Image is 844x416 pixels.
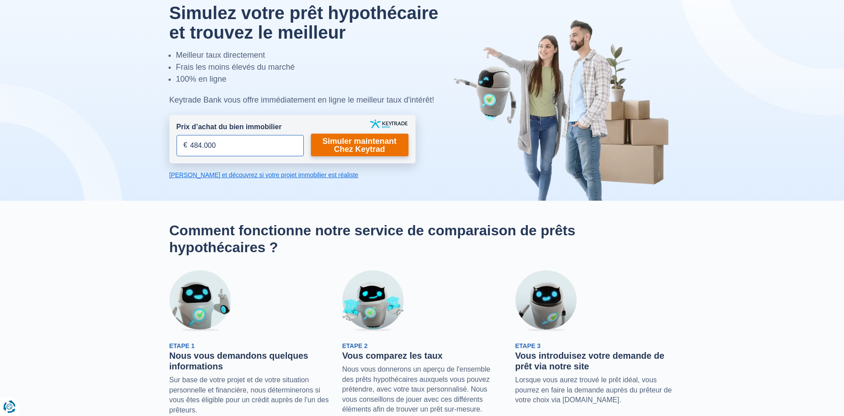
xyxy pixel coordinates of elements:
h2: Comment fonctionne notre service de comparaison de prêts hypothécaires ? [169,222,675,256]
h3: Nous vous demandons quelques informations [169,350,329,372]
a: Simuler maintenant Chez Keytrad [311,134,408,156]
span: Etape 2 [342,342,368,349]
img: Etape 3 [515,270,577,332]
img: image-hero [453,19,675,201]
div: Keytrade Bank vous offre immédiatement en ligne le meilleur taux d'intérêt! [169,94,459,106]
img: Etape 2 [342,270,404,332]
p: Lorsque vous aurez trouvé le prêt idéal, vous pourrez en faire la demande auprès du prêteur de vo... [515,375,675,405]
span: Etape 3 [515,342,541,349]
h1: Simulez votre prêt hypothécaire et trouvez le meilleur [169,3,459,42]
h3: Vous introduisez votre demande de prêt via notre site [515,350,675,372]
img: Etape 1 [169,270,231,332]
span: € [184,140,188,151]
a: [PERSON_NAME] et découvrez si votre projet immobilier est réaliste [169,170,416,179]
p: Nous vous donnerons un aperçu de l'ensemble des prêts hypothécaires auxquels vous pouvez prétendr... [342,364,502,414]
img: keytrade [370,119,408,128]
li: Frais les moins élevés du marché [176,61,459,73]
li: 100% en ligne [176,73,459,85]
label: Prix d’achat du bien immobilier [177,122,282,132]
h3: Vous comparez les taux [342,350,502,361]
p: Sur base de votre projet et de votre situation personnelle et financière, nous déterminerons si v... [169,375,329,415]
span: Etape 1 [169,342,195,349]
li: Meilleur taux directement [176,49,459,61]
